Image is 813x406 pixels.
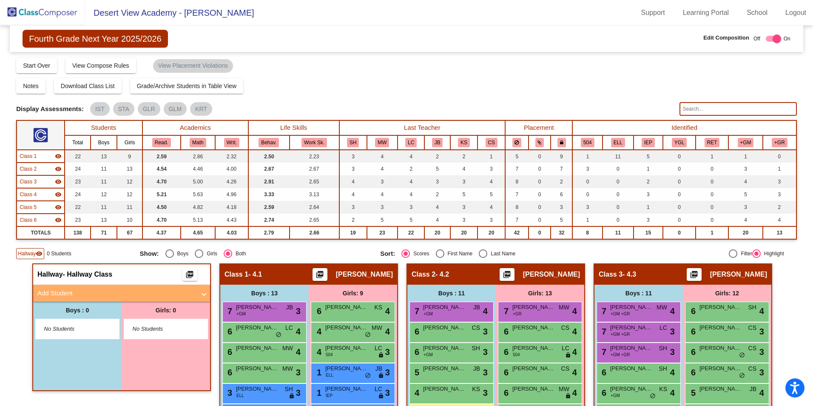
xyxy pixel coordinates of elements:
span: - 4.3 [623,270,636,279]
mat-icon: picture_as_pdf [689,270,699,282]
div: First Name [444,250,473,257]
td: 0 [696,175,728,188]
button: View Compose Rules [65,58,136,73]
mat-icon: visibility [55,204,62,211]
td: 2.67 [290,163,339,175]
td: 3 [339,163,367,175]
td: 5 [478,188,505,201]
td: 2.59 [248,201,290,214]
td: 0 [529,163,551,175]
button: +GR [772,138,787,147]
td: 0 [603,163,634,175]
td: 0 [663,163,696,175]
td: 20 [424,226,450,239]
td: 4 [339,175,367,188]
span: Desert View Academy - [PERSON_NAME] [85,6,254,20]
div: Girls: 12 [683,285,771,302]
td: 138 [65,226,90,239]
td: 3 [450,175,478,188]
mat-icon: visibility [55,166,62,172]
td: 22 [398,226,424,239]
td: 1 [478,150,505,163]
td: 4 [367,188,398,201]
span: Start Over [23,62,50,69]
td: 4 [398,188,424,201]
td: 3 [763,175,796,188]
td: 4 [728,214,763,226]
td: 5 [450,188,478,201]
td: 2.86 [181,150,215,163]
td: 4.65 [181,226,215,239]
mat-chip: View Placement Violations [153,59,233,73]
th: Retainee [696,135,728,150]
td: 4 [398,150,424,163]
td: 0 [529,188,551,201]
td: 2 [339,214,367,226]
button: ELL [611,138,625,147]
td: 2 [424,150,450,163]
td: 6 [551,188,572,201]
div: Boys : 11 [594,285,683,302]
mat-chip: KRT [190,102,212,116]
td: 4.00 [215,163,248,175]
td: 3 [450,201,478,214]
td: 4 [450,163,478,175]
td: 3 [450,214,478,226]
mat-icon: picture_as_pdf [315,270,325,282]
td: 0 [529,201,551,214]
td: 2.23 [290,150,339,163]
td: 5 [634,150,663,163]
td: 15 [634,226,663,239]
td: 2.66 [290,226,339,239]
td: 4.54 [142,163,181,175]
td: 1 [572,214,603,226]
td: 4.70 [142,214,181,226]
td: 4.82 [181,201,215,214]
span: [PERSON_NAME] [523,270,580,279]
span: Download Class List [61,83,115,89]
td: 7 [505,214,528,226]
th: Above Grade Level Math [728,135,763,150]
th: Individualized Education Plan [634,135,663,150]
td: 0 [696,163,728,175]
td: 2 [551,175,572,188]
td: 5 [505,150,528,163]
button: Print Students Details [182,268,197,281]
th: Academics [142,120,248,135]
td: 13 [763,226,796,239]
th: Keep with students [529,135,551,150]
td: 32 [551,226,572,239]
mat-panel-title: Add Student [37,289,196,298]
td: 3 [634,214,663,226]
mat-icon: picture_as_pdf [502,270,512,282]
td: 4.37 [142,226,181,239]
th: Life Skills [248,120,339,135]
button: YGL [672,138,687,147]
td: 8 [572,226,603,239]
td: 7 [505,188,528,201]
td: 12 [117,175,142,188]
td: 3 [728,163,763,175]
td: 0 [572,175,603,188]
button: LC [405,138,417,147]
div: Scores [410,250,429,257]
td: 19 [339,226,367,239]
td: 5.13 [181,214,215,226]
td: 5 [398,214,424,226]
span: Class 2 [412,270,435,279]
th: Girls [117,135,142,150]
td: 0 [696,214,728,226]
td: 67 [117,226,142,239]
td: 5.63 [181,188,215,201]
th: Total [65,135,90,150]
th: Keep with teacher [551,135,572,150]
span: Class 3 [599,270,623,279]
button: Start Over [16,58,57,73]
td: 5.00 [181,175,215,188]
td: 71 [91,226,117,239]
td: 5 [424,163,450,175]
td: 13 [91,150,117,163]
td: 23 [65,214,90,226]
span: Off [753,35,760,43]
div: Girls: 9 [309,285,397,302]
